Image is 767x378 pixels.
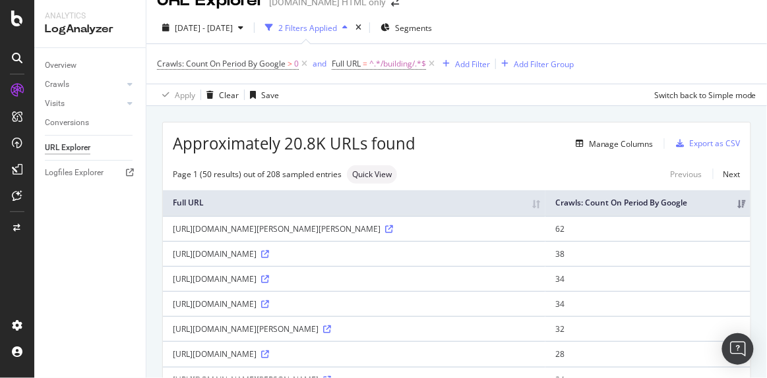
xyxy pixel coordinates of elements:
td: 38 [545,241,751,266]
div: neutral label [347,165,397,184]
span: 0 [294,55,299,73]
span: Full URL [332,58,361,69]
td: 62 [545,216,751,241]
td: 34 [545,291,751,316]
button: Manage Columns [570,136,654,151]
span: > [288,58,292,69]
button: Apply [157,84,195,105]
th: Full URL: activate to sort column ascending [163,190,545,216]
button: 2 Filters Applied [260,17,353,38]
a: Next [713,165,741,184]
a: Logfiles Explorer [45,166,137,180]
div: Add Filter Group [514,59,574,70]
div: [URL][DOMAIN_NAME] [173,273,536,284]
span: [DATE] - [DATE] [175,22,233,34]
span: = [363,58,367,69]
span: ^.*/building/.*$ [369,55,426,73]
div: and [313,58,326,69]
a: Visits [45,97,123,111]
div: [URL][DOMAIN_NAME] [173,348,536,360]
div: Clear [219,90,239,101]
div: [URL][DOMAIN_NAME][PERSON_NAME][PERSON_NAME] [173,223,536,234]
div: Apply [175,90,195,101]
a: Conversions [45,116,137,130]
button: Add Filter Group [496,56,574,72]
a: Crawls [45,78,123,92]
div: Logfiles Explorer [45,166,104,180]
div: Conversions [45,116,89,130]
div: Save [261,90,279,101]
div: 2 Filters Applied [278,22,337,34]
div: [URL][DOMAIN_NAME] [173,248,536,259]
div: Visits [45,97,65,111]
a: URL Explorer [45,141,137,155]
th: Crawls: Count On Period By Google: activate to sort column ascending [545,190,751,216]
button: Add Filter [437,56,490,72]
a: Overview [45,59,137,72]
div: Switch back to Simple mode [654,90,756,101]
div: Open Intercom Messenger [722,333,754,365]
div: times [353,21,364,34]
button: Switch back to Simple mode [649,84,756,105]
span: Quick View [352,171,392,178]
div: Manage Columns [589,138,654,149]
div: Overview [45,59,77,72]
div: Page 1 (50 results) out of 208 sampled entries [173,169,342,180]
button: Export as CSV [671,133,741,154]
span: Crawls: Count On Period By Google [157,58,286,69]
div: Export as CSV [690,138,741,149]
td: 34 [545,266,751,291]
div: LogAnalyzer [45,22,135,37]
div: [URL][DOMAIN_NAME][PERSON_NAME] [173,323,536,335]
span: Approximately 20.8K URLs found [173,132,415,155]
span: Segments [395,22,432,34]
button: [DATE] - [DATE] [157,17,249,38]
td: 28 [545,341,751,366]
div: [URL][DOMAIN_NAME] [173,298,536,310]
div: URL Explorer [45,141,90,155]
button: and [313,57,326,70]
button: Segments [375,17,437,38]
div: Analytics [45,11,135,22]
button: Save [245,84,279,105]
td: 32 [545,316,751,341]
div: Add Filter [455,59,490,70]
div: Crawls [45,78,69,92]
button: Clear [201,84,239,105]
